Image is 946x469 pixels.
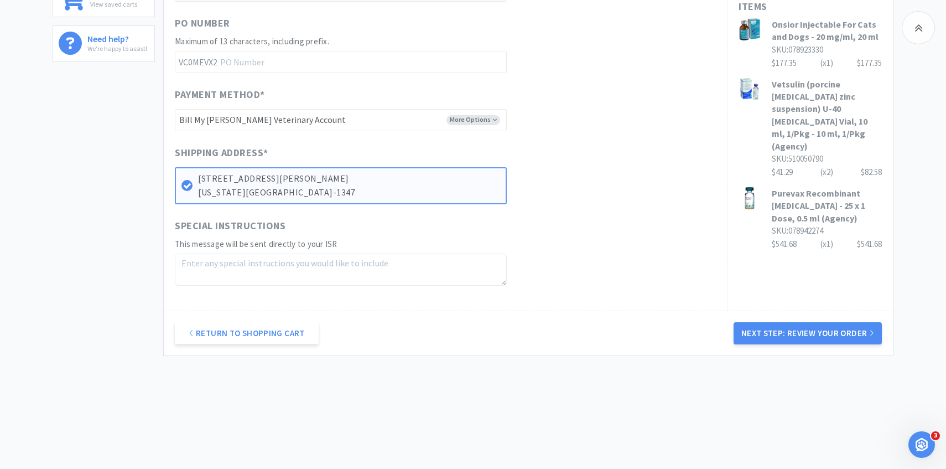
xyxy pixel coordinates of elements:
[175,51,220,73] span: VC0MEVX2
[820,56,833,70] div: (x 1 )
[820,238,833,251] div: (x 1 )
[772,78,882,152] h3: Vetsulin (porcine [MEDICAL_DATA] zinc suspension) U-40 [MEDICAL_DATA] Vial, 10 ml, 1/Pkg - 10 ml,...
[820,166,833,179] div: (x 2 )
[861,166,882,179] div: $82.58
[87,32,147,43] h6: Need help?
[772,44,823,55] span: SKU: 078923330
[175,218,285,234] span: Special Instructions
[739,78,761,100] img: 6f4171e742e343b9b8a9720e688844d9_822945.jpeg
[772,225,823,236] span: SKU: 078942274
[175,16,230,32] span: PO Number
[772,153,823,164] span: SKU: 510050790
[739,18,761,40] img: dfeba9340ce940a4a4b7ccbbe16f3f38_153907.jpeg
[175,239,337,249] span: This message will be sent directly to your ISR
[198,185,500,200] p: [US_STATE][GEOGRAPHIC_DATA]-1347
[772,187,882,224] h3: Purevax Recombinant [MEDICAL_DATA] - 25 x 1 Dose, 0.5 ml (Agency)
[175,145,268,161] span: Shipping Address *
[175,36,329,47] span: Maximum of 13 characters, including prefix.
[908,431,935,458] iframe: Intercom live chat
[857,238,882,251] div: $541.68
[739,187,761,209] img: 9252b725efc94beaadfb12d9df5a37bd_410706.jpeg
[772,238,882,251] div: $541.68
[857,56,882,70] div: $177.35
[175,322,319,344] a: Return to Shopping Cart
[175,51,507,73] input: PO Number
[734,322,882,344] button: Next Step: Review Your Order
[198,172,500,186] p: [STREET_ADDRESS][PERSON_NAME]
[87,43,147,54] p: We're happy to assist!
[931,431,940,440] span: 3
[772,56,882,70] div: $177.35
[772,166,882,179] div: $41.29
[772,18,882,43] h3: Onsior Injectable For Cats and Dogs - 20 mg/ml, 20 ml
[175,87,265,103] span: Payment Method *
